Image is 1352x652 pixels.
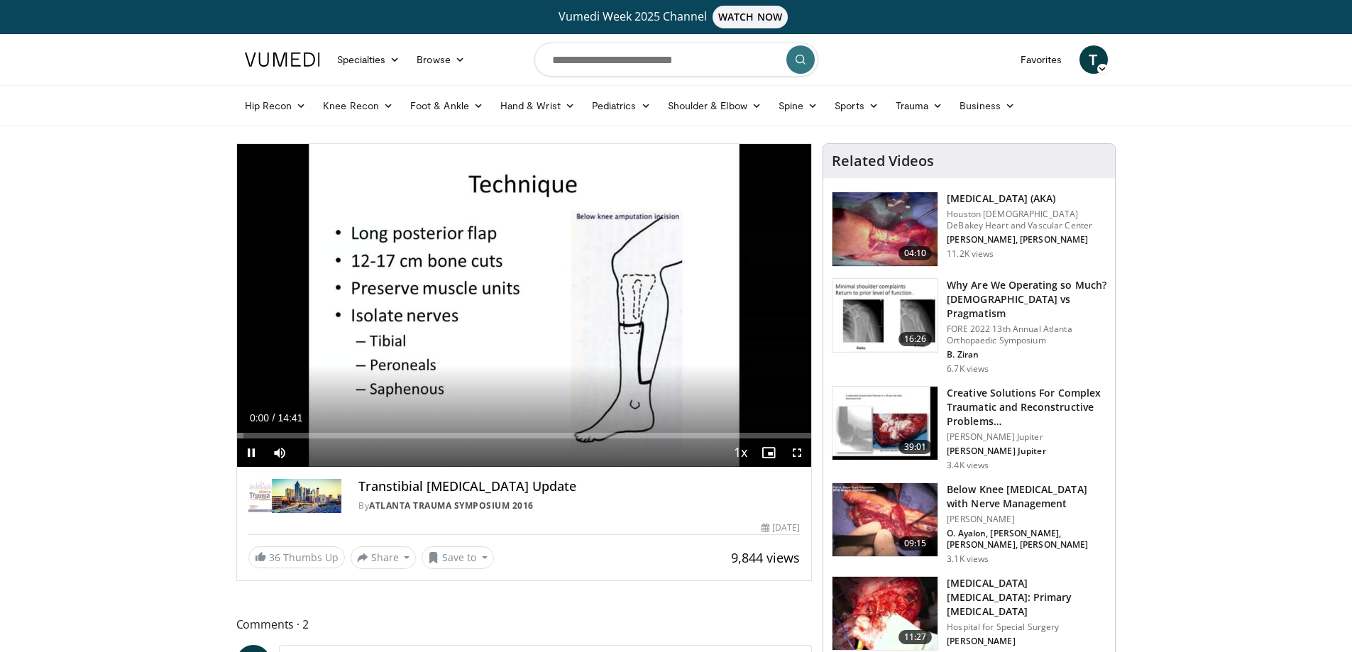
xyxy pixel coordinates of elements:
[237,433,812,438] div: Progress Bar
[1012,45,1071,74] a: Favorites
[898,630,933,644] span: 11:27
[265,438,294,467] button: Mute
[832,192,938,266] img: dd278d4f-be59-4607-9cdd-c9a8ebe87039.150x105_q85_crop-smart_upscale.jpg
[247,6,1106,28] a: Vumedi Week 2025 ChannelWATCH NOW
[408,45,473,74] a: Browse
[947,431,1106,443] p: [PERSON_NAME] Jupiter
[887,92,952,120] a: Trauma
[832,387,938,460] img: d4e3069d-b54d-4211-8b60-60b49490d956.150x105_q85_crop-smart_upscale.jpg
[329,45,409,74] a: Specialties
[659,92,770,120] a: Shoulder & Elbow
[947,621,1106,633] p: Hospital for Special Surgery
[947,363,989,375] p: 6.7K views
[947,349,1106,360] p: B. Ziran
[237,438,265,467] button: Pause
[832,279,938,353] img: 99079dcb-b67f-40ef-8516-3995f3d1d7db.150x105_q85_crop-smart_upscale.jpg
[947,278,1106,321] h3: Why Are We Operating so Much? [DEMOGRAPHIC_DATA] vs Pragmatism
[269,551,280,564] span: 36
[754,438,783,467] button: Enable picture-in-picture mode
[947,514,1106,525] p: [PERSON_NAME]
[277,412,302,424] span: 14:41
[492,92,583,120] a: Hand & Wrist
[402,92,492,120] a: Foot & Ankle
[250,412,269,424] span: 0:00
[947,192,1106,206] h3: [MEDICAL_DATA] (AKA)
[832,192,1106,267] a: 04:10 [MEDICAL_DATA] (AKA) Houston [DEMOGRAPHIC_DATA] DeBakey Heart and Vascular Center [PERSON_N...
[731,549,800,566] span: 9,844 views
[832,153,934,170] h4: Related Videos
[832,482,1106,565] a: 09:15 Below Knee [MEDICAL_DATA] with Nerve Management [PERSON_NAME] O. Ayalon, [PERSON_NAME], [PE...
[947,460,989,471] p: 3.4K views
[832,278,1106,375] a: 16:26 Why Are We Operating so Much? [DEMOGRAPHIC_DATA] vs Pragmatism FORE 2022 13th Annual Atlant...
[369,499,534,512] a: Atlanta Trauma Symposium 2016
[273,412,275,424] span: /
[947,553,989,565] p: 3.1K views
[947,324,1106,346] p: FORE 2022 13th Annual Atlanta Orthopaedic Symposium
[947,209,1106,231] p: Houston [DEMOGRAPHIC_DATA] DeBakey Heart and Vascular Center
[248,546,345,568] a: 36 Thumbs Up
[237,144,812,468] video-js: Video Player
[832,386,1106,471] a: 39:01 Creative Solutions For Complex Traumatic and Reconstructive Problems… [PERSON_NAME] Jupiter...
[762,521,800,534] div: [DATE]
[422,546,494,569] button: Save to
[534,43,818,77] input: Search topics, interventions
[898,536,933,551] span: 09:15
[1079,45,1108,74] a: T
[947,576,1106,619] h3: [MEDICAL_DATA] [MEDICAL_DATA]: Primary [MEDICAL_DATA]
[832,483,938,557] img: 4075178f-0485-4c93-bf7a-dd164c9bddd9.150x105_q85_crop-smart_upscale.jpg
[245,53,320,67] img: VuMedi Logo
[713,6,788,28] span: WATCH NOW
[826,92,887,120] a: Sports
[358,479,800,494] h4: Transtibial [MEDICAL_DATA] Update
[726,438,754,467] button: Playback Rate
[783,438,811,467] button: Fullscreen
[947,636,1106,647] p: [PERSON_NAME]
[898,332,933,346] span: 16:26
[947,446,1106,457] p: [PERSON_NAME] Jupiter
[947,482,1106,511] h3: Below Knee [MEDICAL_DATA] with Nerve Management
[351,546,417,569] button: Share
[770,92,826,120] a: Spine
[236,92,315,120] a: Hip Recon
[951,92,1023,120] a: Business
[314,92,402,120] a: Knee Recon
[832,577,938,651] img: e5106453-9f76-4a09-be10-9c893436b880.150x105_q85_crop-smart_upscale.jpg
[947,248,994,260] p: 11.2K views
[947,528,1106,551] p: O. Ayalon, [PERSON_NAME], [PERSON_NAME], [PERSON_NAME]
[947,234,1106,245] p: [PERSON_NAME], [PERSON_NAME]
[236,615,813,634] span: Comments 2
[947,386,1106,429] h3: Creative Solutions For Complex Traumatic and Reconstructive Problems…
[898,440,933,454] span: 39:01
[358,499,800,512] div: By
[898,246,933,260] span: 04:10
[248,479,342,513] img: Atlanta Trauma Symposium 2016
[583,92,659,120] a: Pediatrics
